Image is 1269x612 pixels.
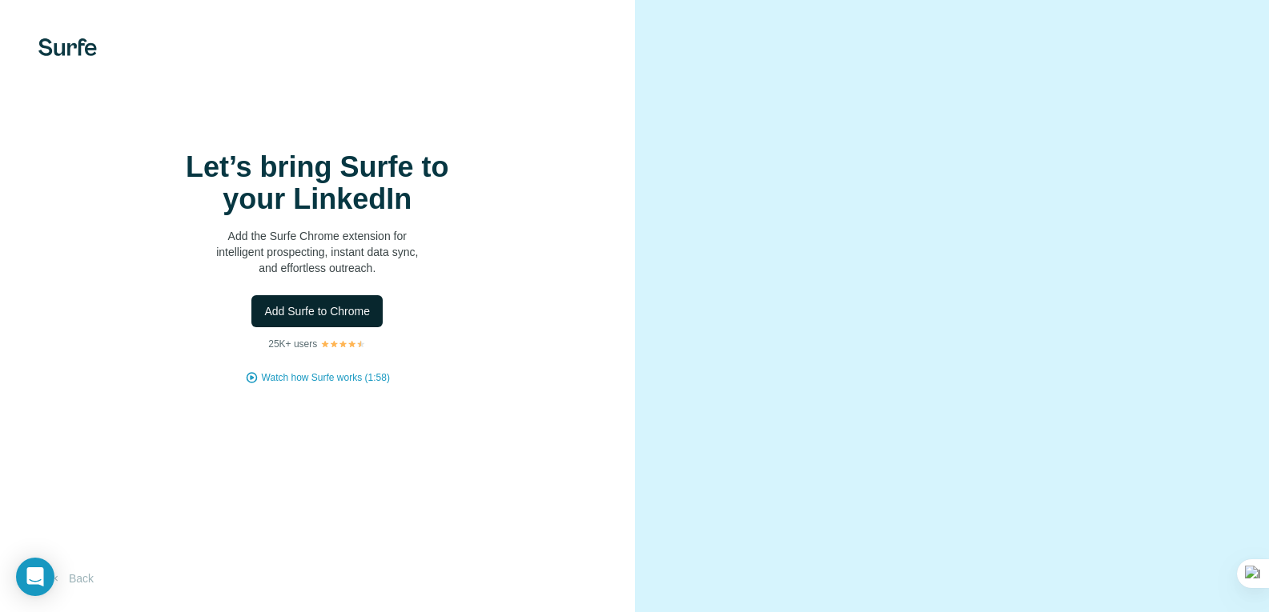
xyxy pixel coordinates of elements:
div: Open Intercom Messenger [16,558,54,596]
p: Add the Surfe Chrome extension for intelligent prospecting, instant data sync, and effortless out... [157,228,477,276]
p: 25K+ users [268,337,317,351]
img: Surfe's logo [38,38,97,56]
span: Add Surfe to Chrome [264,303,370,319]
button: Back [38,564,105,593]
img: Rating Stars [320,339,366,349]
button: Add Surfe to Chrome [251,295,383,327]
button: Watch how Surfe works (1:58) [262,370,390,385]
h1: Let’s bring Surfe to your LinkedIn [157,151,477,215]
